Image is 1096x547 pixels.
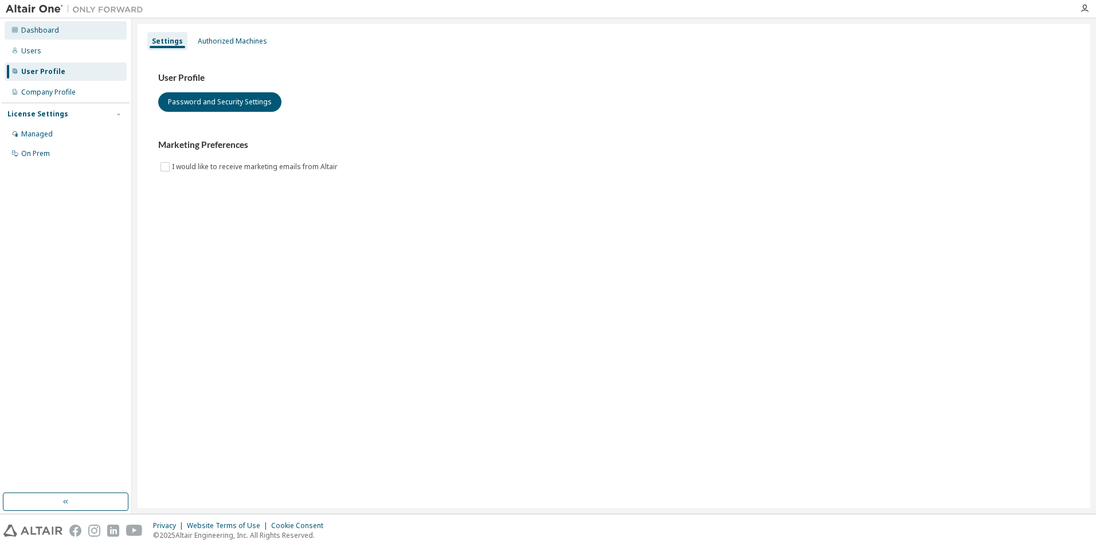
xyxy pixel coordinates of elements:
img: facebook.svg [69,525,81,537]
img: altair_logo.svg [3,525,62,537]
h3: Marketing Preferences [158,139,1070,151]
img: linkedin.svg [107,525,119,537]
h3: User Profile [158,72,1070,84]
div: License Settings [7,110,68,119]
div: Managed [21,130,53,139]
div: Dashboard [21,26,59,35]
div: User Profile [21,67,65,76]
div: Cookie Consent [271,521,330,530]
p: © 2025 Altair Engineering, Inc. All Rights Reserved. [153,530,330,540]
div: Settings [152,37,183,46]
label: I would like to receive marketing emails from Altair [172,160,340,174]
div: Users [21,46,41,56]
button: Password and Security Settings [158,92,281,112]
img: instagram.svg [88,525,100,537]
div: Authorized Machines [198,37,267,46]
div: Website Terms of Use [187,521,271,530]
div: On Prem [21,149,50,158]
img: Altair One [6,3,149,15]
img: youtube.svg [126,525,143,537]
div: Company Profile [21,88,76,97]
div: Privacy [153,521,187,530]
